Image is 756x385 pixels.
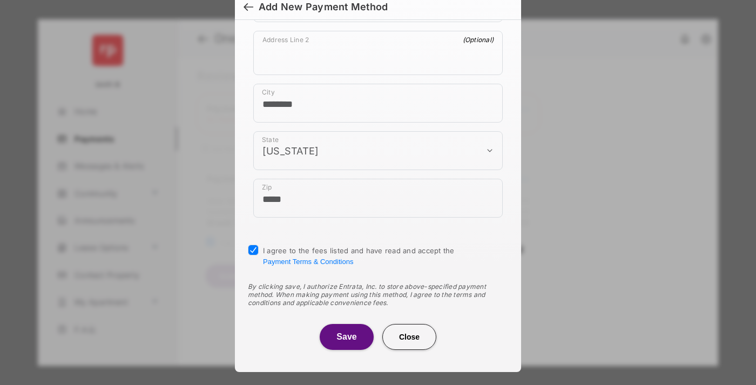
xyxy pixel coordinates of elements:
[253,131,503,170] div: payment_method_screening[postal_addresses][administrativeArea]
[253,84,503,123] div: payment_method_screening[postal_addresses][locality]
[263,258,353,266] button: I agree to the fees listed and have read and accept the
[263,246,455,266] span: I agree to the fees listed and have read and accept the
[259,1,388,13] div: Add New Payment Method
[320,324,374,350] button: Save
[253,31,503,75] div: payment_method_screening[postal_addresses][addressLine2]
[253,179,503,218] div: payment_method_screening[postal_addresses][postalCode]
[382,324,436,350] button: Close
[248,282,508,307] div: By clicking save, I authorize Entrata, Inc. to store above-specified payment method. When making ...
